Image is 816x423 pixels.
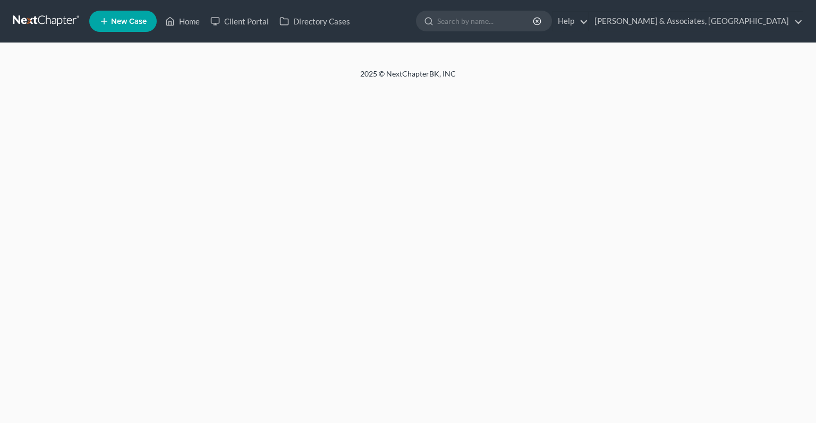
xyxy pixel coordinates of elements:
[160,12,205,31] a: Home
[552,12,588,31] a: Help
[274,12,355,31] a: Directory Cases
[205,12,274,31] a: Client Portal
[111,18,147,26] span: New Case
[105,69,711,88] div: 2025 © NextChapterBK, INC
[437,11,534,31] input: Search by name...
[589,12,803,31] a: [PERSON_NAME] & Associates, [GEOGRAPHIC_DATA]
